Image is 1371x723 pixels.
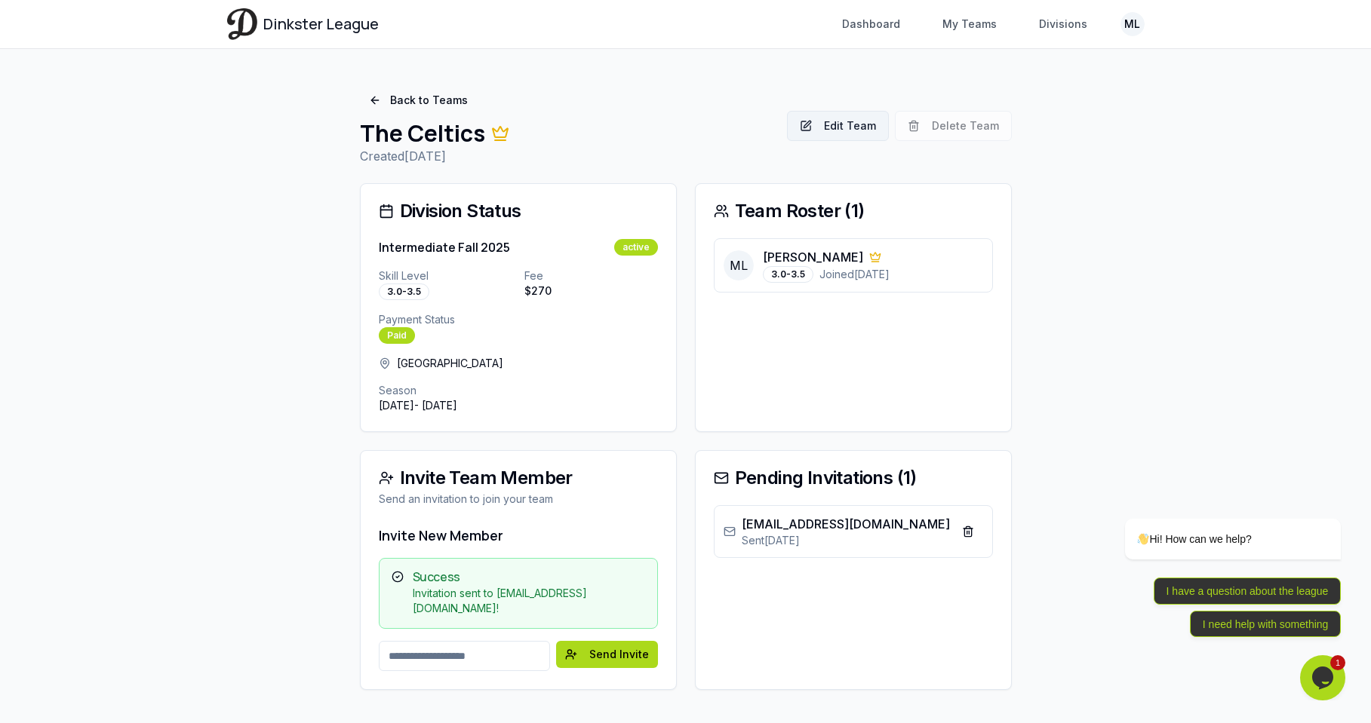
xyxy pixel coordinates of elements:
h1: The Celtics [360,120,775,147]
h5: Success [392,571,645,583]
iframe: chat widget [1077,334,1348,648]
a: Dinkster League [227,8,379,39]
p: Fee [524,268,658,283]
div: active [614,239,658,256]
div: Division Status [379,202,658,220]
div: 3.0-3.5 [379,283,429,300]
a: Dashboard [833,11,909,38]
div: Team Roster ( 1 ) [714,202,993,220]
span: ML [724,250,754,280]
p: [DATE] - [DATE] [379,398,658,413]
div: Invitation sent to [EMAIL_ADDRESS][DOMAIN_NAME]! [392,586,645,616]
div: Paid [379,327,415,344]
span: [GEOGRAPHIC_DATA] [397,356,503,371]
button: Edit Team [787,111,889,141]
a: Divisions [1030,11,1096,38]
div: Invite Team Member [379,469,658,487]
span: Dinkster League [263,14,379,35]
p: Skill Level [379,268,512,283]
div: 3.0-3.5 [763,266,813,283]
p: Season [379,383,658,398]
button: ML [1120,12,1145,36]
p: Created [DATE] [360,147,775,165]
div: Send an invitation to join your team [379,492,658,507]
p: Sent [DATE] [742,533,950,548]
button: Send Invite [556,641,658,668]
p: [EMAIL_ADDRESS][DOMAIN_NAME] [742,515,950,533]
h3: Invite New Member [379,525,658,546]
a: My Teams [933,11,1006,38]
h3: Intermediate Fall 2025 [379,238,510,256]
div: Pending Invitations ( 1 ) [714,469,993,487]
iframe: chat widget [1300,655,1348,700]
img: Dinkster [227,8,257,39]
span: Joined [DATE] [819,267,890,282]
p: $ 270 [524,283,658,299]
p: [PERSON_NAME] [763,248,863,266]
p: Payment Status [379,312,658,327]
a: Back to Teams [360,87,477,114]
